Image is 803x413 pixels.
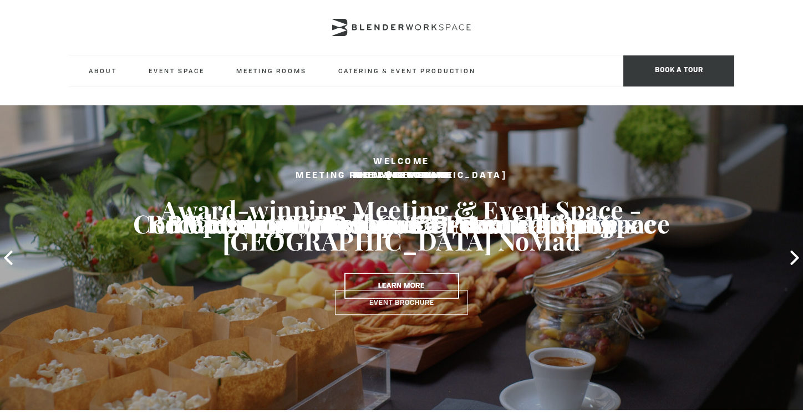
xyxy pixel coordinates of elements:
[140,55,214,86] a: Event Space
[227,55,316,86] a: Meeting Rooms
[336,290,468,315] a: Event Brochure
[344,273,459,298] a: Learn More
[80,55,126,86] a: About
[623,55,734,86] span: Book a tour
[329,55,485,86] a: Catering & Event Production
[40,208,763,239] h3: Elegant, Delicious & 5-star Catering
[40,155,763,169] h2: Welcome
[40,169,763,183] h2: Food & Beverage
